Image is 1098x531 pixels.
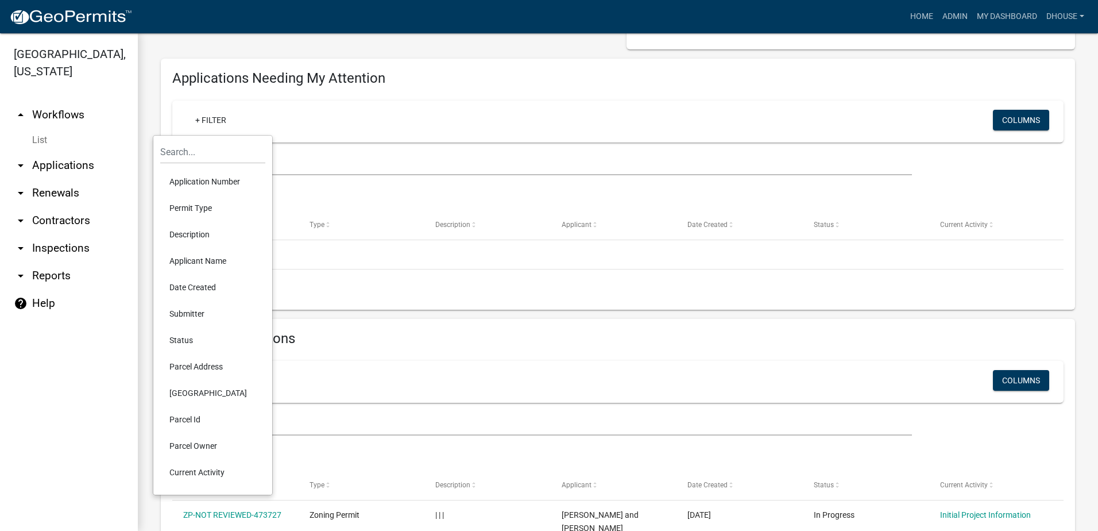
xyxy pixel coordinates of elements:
[299,211,425,239] datatable-header-cell: Type
[160,168,265,195] li: Application Number
[160,353,265,380] li: Parcel Address
[551,472,677,499] datatable-header-cell: Applicant
[160,195,265,221] li: Permit Type
[803,211,929,239] datatable-header-cell: Status
[310,221,324,229] span: Type
[160,380,265,406] li: [GEOGRAPHIC_DATA]
[183,510,281,520] a: ZP-NOT REVIEWED-473727
[929,211,1055,239] datatable-header-cell: Current Activity
[814,481,834,489] span: Status
[160,406,265,433] li: Parcel Id
[14,241,28,255] i: arrow_drop_down
[160,459,265,486] li: Current Activity
[160,274,265,301] li: Date Created
[993,110,1049,130] button: Columns
[551,211,677,239] datatable-header-cell: Applicant
[14,214,28,228] i: arrow_drop_down
[814,510,855,520] span: In Progress
[929,472,1055,499] datatable-header-cell: Current Activity
[160,221,265,248] li: Description
[160,248,265,274] li: Applicant Name
[160,301,265,327] li: Submitter
[172,240,1064,269] div: No data to display
[435,510,444,520] span: | | |
[993,370,1049,391] button: Columns
[172,70,1064,87] h4: Applications Needing My Attention
[687,510,711,520] span: 09/04/2025
[676,472,803,499] datatable-header-cell: Date Created
[14,186,28,200] i: arrow_drop_down
[310,481,324,489] span: Type
[814,221,834,229] span: Status
[435,481,470,489] span: Description
[435,221,470,229] span: Description
[803,472,929,499] datatable-header-cell: Status
[562,481,591,489] span: Applicant
[940,221,988,229] span: Current Activity
[938,6,972,28] a: Admin
[172,152,912,175] input: Search for applications
[940,510,1031,520] a: Initial Project Information
[14,269,28,283] i: arrow_drop_down
[940,481,988,489] span: Current Activity
[1042,6,1089,28] a: dhouse
[687,221,728,229] span: Date Created
[687,481,728,489] span: Date Created
[676,211,803,239] datatable-header-cell: Date Created
[424,472,551,499] datatable-header-cell: Description
[972,6,1042,28] a: My Dashboard
[310,510,359,520] span: Zoning Permit
[299,472,425,499] datatable-header-cell: Type
[172,412,912,436] input: Search for applications
[172,270,1064,298] div: 0 total
[160,433,265,459] li: Parcel Owner
[14,297,28,310] i: help
[14,108,28,122] i: arrow_drop_up
[424,211,551,239] datatable-header-cell: Description
[160,327,265,353] li: Status
[14,159,28,172] i: arrow_drop_down
[160,140,265,164] input: Search...
[186,110,235,130] a: + Filter
[906,6,938,28] a: Home
[172,330,1064,347] h4: Recent Applications
[562,221,591,229] span: Applicant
